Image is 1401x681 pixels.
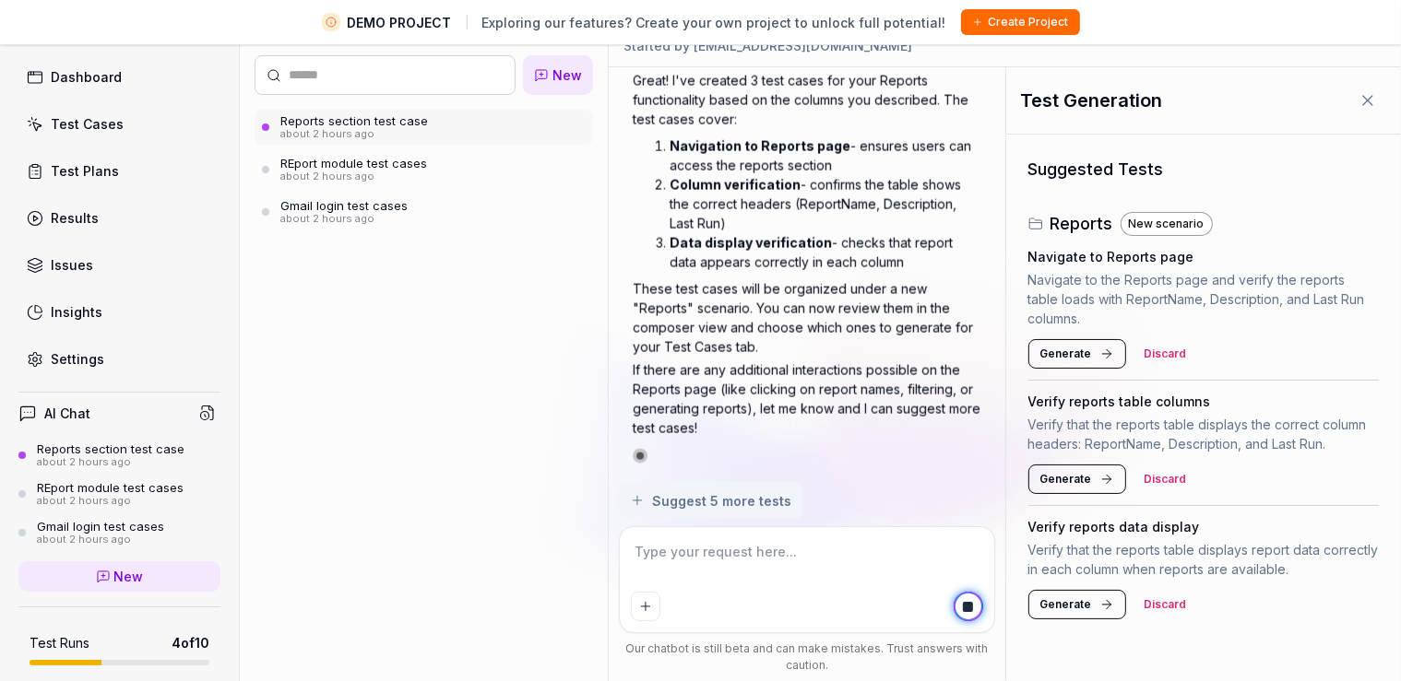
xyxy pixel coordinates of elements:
[280,213,408,226] div: about 2 hours ago
[18,341,220,377] a: Settings
[18,200,220,236] a: Results
[18,247,220,283] a: Issues
[670,138,850,154] strong: Navigation to Reports page
[255,194,593,229] a: Gmail login test casesabout 2 hours ago
[18,480,220,508] a: REport module test casesabout 2 hours ago
[18,294,220,330] a: Insights
[37,519,164,534] div: Gmail login test cases
[633,71,981,129] p: Great! I've created 3 test cases for your Reports functionality based on the columns you describe...
[280,128,428,141] div: about 2 hours ago
[18,106,220,142] a: Test Cases
[670,136,981,175] li: - ensures users can access the reports section
[280,156,427,170] div: REport module test cases
[1134,339,1198,369] button: Discard
[670,233,981,272] li: - checks that report data appears correctly in each column
[1028,157,1380,182] h3: Suggested Tests
[523,55,593,95] a: New
[114,567,144,586] span: New
[51,349,104,369] div: Settings
[37,534,164,546] div: about 2 hours ago
[623,36,912,55] div: Started by
[482,13,946,32] span: Exploring our features? Create your own project to unlock full potential!
[619,482,802,519] button: Suggest 5 more tests
[1028,247,1194,266] h4: Navigate to Reports page
[348,13,452,32] span: DEMO PROJECT
[652,491,791,511] span: Suggest 5 more tests
[172,633,209,652] span: 4 of 10
[1134,464,1198,494] button: Discard
[51,67,122,87] div: Dashboard
[51,114,124,134] div: Test Cases
[1028,339,1126,369] button: Generate
[37,456,184,469] div: about 2 hours ago
[51,302,102,322] div: Insights
[552,65,582,85] span: New
[30,635,89,652] h5: Test Runs
[51,255,93,275] div: Issues
[1040,596,1092,613] span: Generate
[619,640,995,674] div: Our chatbot is still beta and can make mistakes. Trust answers with caution.
[18,441,220,469] a: Reports section test caseabout 2 hours ago
[1040,471,1092,487] span: Generate
[18,59,220,95] a: Dashboard
[694,38,912,53] span: [EMAIL_ADDRESS][DOMAIN_NAME]
[631,592,660,621] button: Add attachment
[670,175,981,233] li: - confirms the table shows the correct headers (ReportName, Description, Last Run)
[1028,590,1126,619] button: Generate
[1134,590,1198,619] button: Discard
[255,110,593,145] a: Reports section test caseabout 2 hours ago
[44,404,90,423] h4: AI Chat
[37,480,184,495] div: REport module test cases
[1028,415,1380,453] p: Verify that the reports table displays the correct column headers: ReportName, Description, and L...
[670,177,801,193] strong: Column verification
[1040,346,1092,362] span: Generate
[18,153,220,189] a: Test Plans
[51,161,119,181] div: Test Plans
[51,208,99,228] div: Results
[280,170,427,183] div: about 2 hours ago
[961,9,1080,35] button: Create Project
[1121,212,1213,236] div: New scenario
[1028,270,1380,328] p: Navigate to the Reports page and verify the reports table loads with ReportName, Description, and...
[633,279,981,357] p: These test cases will be organized under a new "Reports" scenario. You can now review them in the...
[670,235,832,251] strong: Data display verification
[1028,517,1200,536] h4: Verify reports data display
[1028,540,1380,579] p: Verify that the reports table displays report data correctly in each column when reports are avai...
[1021,87,1163,114] h1: Test Generation
[18,519,220,546] a: Gmail login test casesabout 2 hours ago
[255,152,593,187] a: REport module test casesabout 2 hours ago
[18,561,220,592] a: New
[280,113,428,128] div: Reports section test case
[1028,464,1126,494] button: Generate
[1028,392,1211,411] h4: Verify reports table columns
[37,441,184,456] div: Reports section test case
[1051,211,1113,236] h3: Reports
[37,495,184,508] div: about 2 hours ago
[280,198,408,213] div: Gmail login test cases
[633,360,981,438] p: If there are any additional interactions possible on the Reports page (like clicking on report na...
